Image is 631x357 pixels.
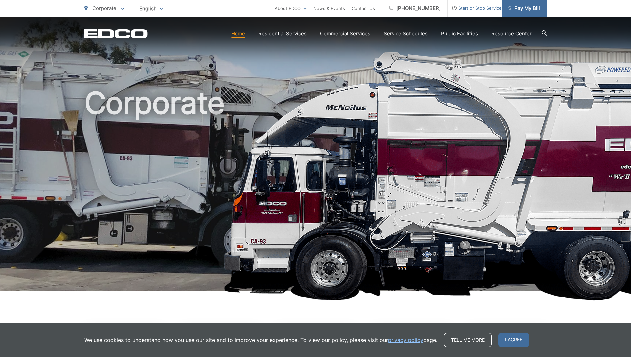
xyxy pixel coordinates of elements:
a: privacy policy [388,336,423,344]
a: Commercial Services [320,30,370,38]
p: We use cookies to understand how you use our site and to improve your experience. To view our pol... [84,336,437,344]
a: Service Schedules [384,30,428,38]
h1: Corporate [84,86,547,297]
a: News & Events [313,4,345,12]
a: EDCD logo. Return to the homepage. [84,29,148,38]
a: About EDCO [275,4,307,12]
span: Corporate [92,5,116,11]
a: Home [231,30,245,38]
a: Residential Services [258,30,307,38]
span: English [134,3,168,14]
span: Pay My Bill [508,4,540,12]
a: Public Facilities [441,30,478,38]
a: Contact Us [352,4,375,12]
a: Tell me more [444,333,492,347]
a: Resource Center [491,30,532,38]
span: I agree [498,333,529,347]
